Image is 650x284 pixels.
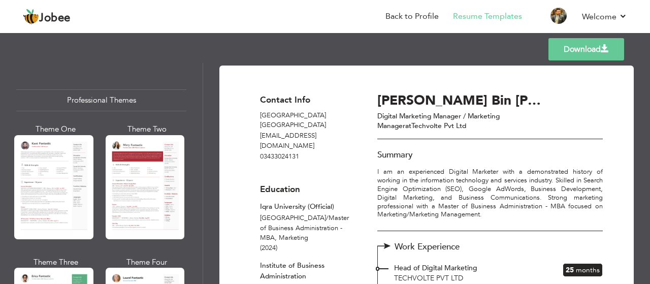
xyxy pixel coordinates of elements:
span: Work Experience [395,242,480,252]
span: Months [576,265,600,275]
h3: Contact Info [260,96,351,105]
h3: Education [260,185,351,195]
span: Jobee [39,13,71,24]
p: 03433024131 [260,152,351,162]
div: Institute of Business Administration [260,261,351,281]
a: Welcome [582,11,627,23]
h3: [PERSON_NAME] Bin [PERSON_NAME] [377,93,546,109]
a: Download [548,38,624,60]
div: Theme Two [108,124,187,135]
span: Techvolte Pvt Ltd [394,273,463,283]
p: I am an experienced Digital Marketer with a demonstrated history of working in the information te... [377,168,603,219]
div: Theme One [16,124,95,135]
a: Back to Profile [385,11,439,22]
span: / [326,213,329,223]
span: Head of Digital Marketing [394,263,477,273]
p: [EMAIL_ADDRESS][DOMAIN_NAME] [260,131,351,151]
img: jobee.io [23,9,39,25]
p: Digital Marketing Manager / Marketing Manager Techvolte Pvt Ltd [377,111,546,131]
div: Professional Themes [16,89,186,111]
span: [GEOGRAPHIC_DATA] Master of Business Administration - MBA, Marketing [260,213,349,242]
p: [GEOGRAPHIC_DATA] [GEOGRAPHIC_DATA] [260,111,351,131]
a: Resume Templates [453,11,522,22]
img: Profile Img [550,8,567,24]
span: (2024) [260,243,277,253]
span: at [405,121,411,131]
div: Theme Four [108,257,187,268]
div: Theme Three [16,257,95,268]
div: Iqra University (Official) [260,202,351,212]
a: Jobee [23,9,71,25]
span: 25 [566,265,574,275]
h3: Summary [377,150,603,160]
